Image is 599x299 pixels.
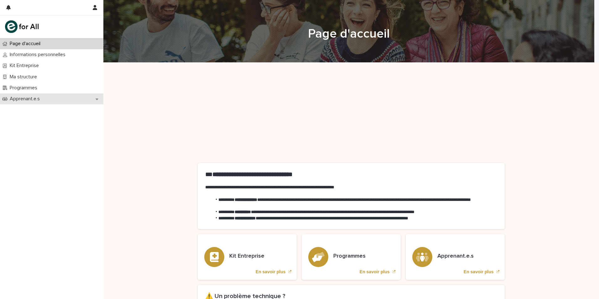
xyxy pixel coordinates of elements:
p: Ma structure [7,74,42,80]
p: Kit Entreprise [7,63,44,69]
h3: Kit Entreprise [229,253,264,260]
p: Informations personnelles [7,52,70,58]
a: En savoir plus [198,234,297,280]
img: mHINNnv7SNCQZijbaqql [5,20,39,33]
p: Page d'accueil [7,41,45,47]
h3: Apprenant.e.s [437,253,474,260]
p: En savoir plus [360,269,390,275]
h1: Page d'accueil [195,26,503,41]
h3: Programmes [333,253,366,260]
p: En savoir plus [256,269,286,275]
a: En savoir plus [406,234,505,280]
a: En savoir plus [302,234,401,280]
p: Programmes [7,85,42,91]
p: Apprenant.e.s [7,96,45,102]
p: En savoir plus [464,269,494,275]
